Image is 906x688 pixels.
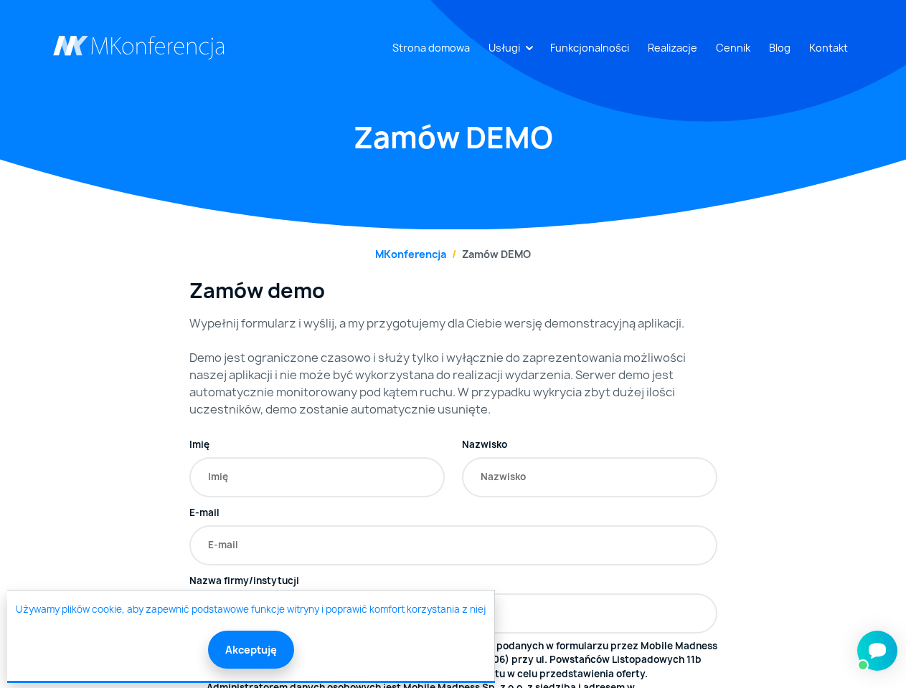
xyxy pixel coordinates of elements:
[642,34,703,61] a: Realizacje
[189,457,445,497] input: Imię
[189,574,299,588] label: Nazwa firmy/instytucji
[483,34,526,61] a: Usługi
[803,34,854,61] a: Kontakt
[462,457,717,497] input: Nazwisko
[53,247,854,262] nav: breadcrumb
[208,631,294,669] button: Akceptuję
[375,247,446,261] a: MKonferencja
[710,34,756,61] a: Cennik
[189,279,717,303] h3: Zamów demo
[446,247,531,262] li: Zamów DEMO
[189,525,717,565] input: E-mail
[763,34,796,61] a: Blog
[189,349,717,418] p: Demo jest ograniczone czasowo i służy tylko i wyłącznie do zaprezentowania możliwości naszej apli...
[189,438,209,452] label: Imię
[462,438,507,452] label: Nazwisko
[16,603,486,617] a: Używamy plików cookie, aby zapewnić podstawowe funkcje witryny i poprawić komfort korzystania z niej
[53,118,854,157] h1: Zamów DEMO
[544,34,635,61] a: Funkcjonalności
[857,631,897,671] iframe: Smartsupp widget button
[387,34,476,61] a: Strona domowa
[189,315,717,332] p: Wypełnij formularz i wyślij, a my przygotujemy dla Ciebie wersję demonstracyjną aplikacji.
[189,506,220,520] label: E-mail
